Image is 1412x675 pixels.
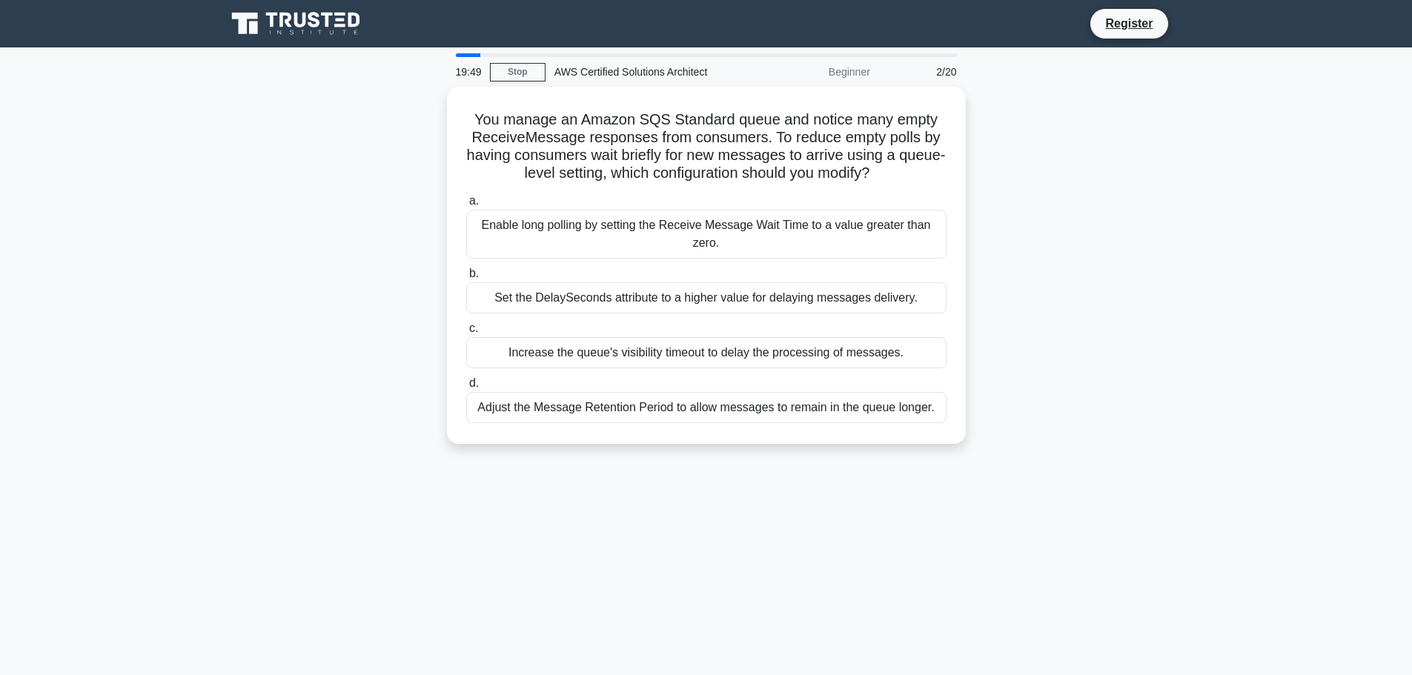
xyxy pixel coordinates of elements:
div: AWS Certified Solutions Architect [546,57,749,87]
span: d. [469,376,479,389]
span: a. [469,194,479,207]
h5: You manage an Amazon SQS Standard queue and notice many empty ReceiveMessage responses from consu... [465,110,948,183]
a: Stop [490,63,546,82]
span: c. [469,322,478,334]
div: Set the DelaySeconds attribute to a higher value for delaying messages delivery. [466,282,947,313]
a: Register [1096,14,1161,33]
div: Enable long polling by setting the Receive Message Wait Time to a value greater than zero. [466,210,947,259]
div: 2/20 [879,57,966,87]
div: Beginner [749,57,879,87]
div: Adjust the Message Retention Period to allow messages to remain in the queue longer. [466,392,947,423]
div: 19:49 [447,57,490,87]
div: Increase the queue's visibility timeout to delay the processing of messages. [466,337,947,368]
span: b. [469,267,479,279]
